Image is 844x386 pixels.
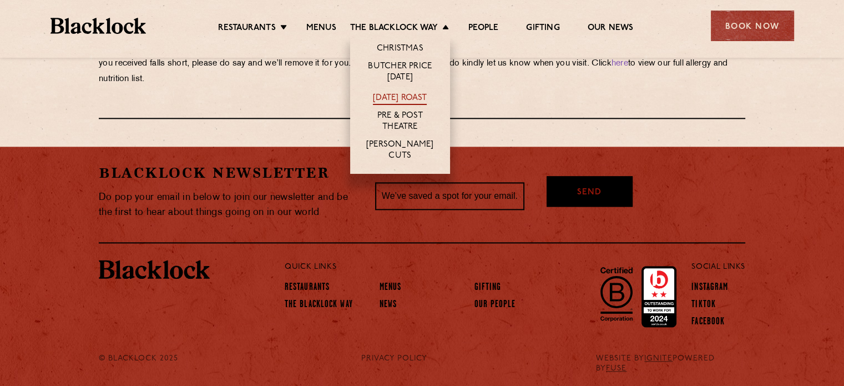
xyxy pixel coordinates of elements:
a: [PERSON_NAME] Cuts [361,139,439,163]
div: WEBSITE BY POWERED BY [588,354,754,374]
a: Instagram [691,282,728,294]
a: FUSE [606,364,626,373]
a: TikTok [691,299,716,312]
a: Pre & Post Theatre [361,111,439,134]
p: Do pop your email in below to join our newsletter and be the first to hear about things going on ... [99,190,358,220]
a: The Blacklock Way [285,299,353,312]
img: BL_Textured_Logo-footer-cropped.svg [50,18,146,34]
div: Book Now [711,11,794,41]
a: Gifting [526,23,559,35]
a: here [611,59,628,68]
input: We’ve saved a spot for your email... [375,182,524,210]
a: Facebook [691,317,725,329]
a: Christmas [377,43,423,56]
a: IGNITE [644,354,673,363]
p: Quick Links [285,260,655,274]
a: PRIVACY POLICY [361,354,427,364]
a: Restaurants [285,282,330,294]
img: B-Corp-Logo-Black-RGB.svg [594,260,639,327]
a: People [468,23,498,35]
img: BL_Textured_Logo-footer-cropped.svg [99,260,210,279]
span: Send [577,187,602,199]
p: Social Links [691,260,745,274]
a: Menus [306,23,336,35]
a: Menus [380,282,402,294]
a: [DATE] Roast [373,93,427,105]
p: We add a discretionary 12.5% service & hospitality charge to all bills every penny of which is sh... [99,41,745,87]
img: Accred_2023_2star.png [641,266,676,327]
a: Butcher Price [DATE] [361,61,439,84]
a: Restaurants [218,23,276,35]
div: © Blacklock 2025 [90,354,201,374]
a: The Blacklock Way [350,23,438,35]
a: News [380,299,397,312]
a: Our News [588,23,634,35]
a: Our People [474,299,516,312]
a: Gifting [474,282,501,294]
h2: Blacklock Newsletter [99,163,358,183]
